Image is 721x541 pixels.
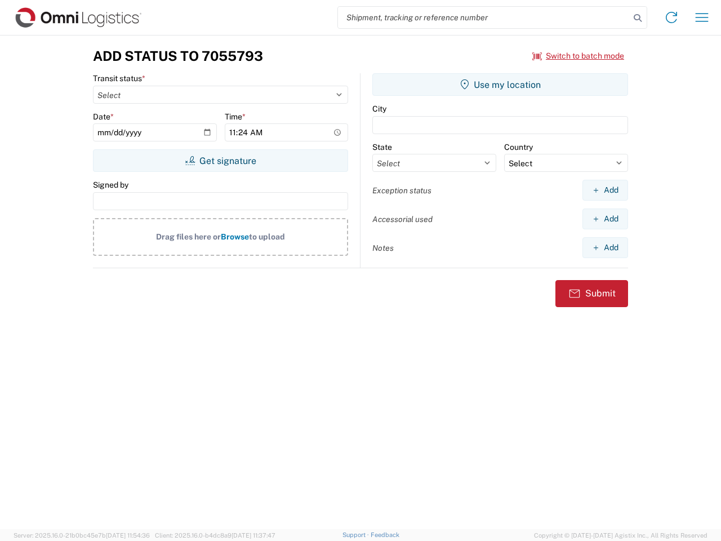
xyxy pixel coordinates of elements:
[106,532,150,539] span: [DATE] 11:54:36
[232,532,275,539] span: [DATE] 11:37:47
[532,47,624,65] button: Switch to batch mode
[504,142,533,152] label: Country
[372,185,431,196] label: Exception status
[582,209,628,229] button: Add
[555,280,628,307] button: Submit
[221,232,249,241] span: Browse
[582,237,628,258] button: Add
[14,532,150,539] span: Server: 2025.16.0-21b0bc45e7b
[582,180,628,201] button: Add
[225,112,246,122] label: Time
[93,48,263,64] h3: Add Status to 7055793
[372,243,394,253] label: Notes
[371,531,399,538] a: Feedback
[155,532,275,539] span: Client: 2025.16.0-b4dc8a9
[93,112,114,122] label: Date
[342,531,371,538] a: Support
[372,104,386,114] label: City
[372,142,392,152] label: State
[93,149,348,172] button: Get signature
[372,73,628,96] button: Use my location
[156,232,221,241] span: Drag files here or
[534,530,707,540] span: Copyright © [DATE]-[DATE] Agistix Inc., All Rights Reserved
[249,232,285,241] span: to upload
[372,214,433,224] label: Accessorial used
[93,73,145,83] label: Transit status
[338,7,630,28] input: Shipment, tracking or reference number
[93,180,128,190] label: Signed by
